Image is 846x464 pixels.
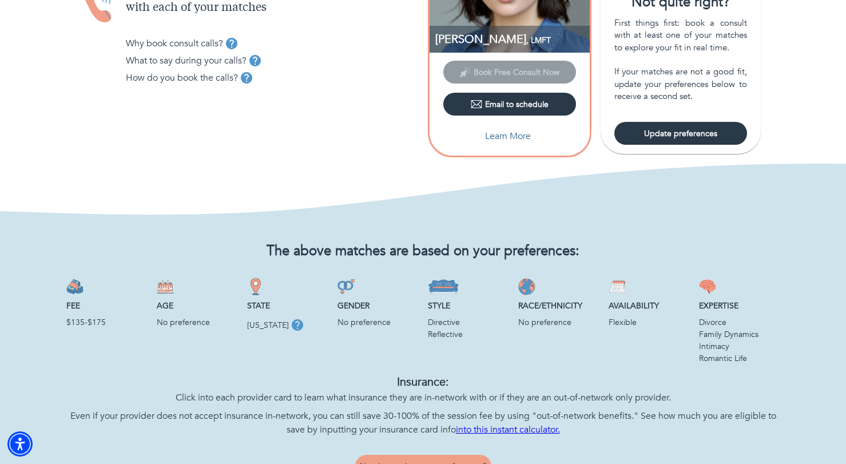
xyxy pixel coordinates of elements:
[518,278,535,295] img: Race/Ethnicity
[471,98,549,110] div: Email to schedule
[435,31,590,47] p: [PERSON_NAME]
[66,243,780,260] h2: The above matches are based on your preferences:
[7,431,33,457] div: Accessibility Menu
[443,66,576,77] span: This provider has not yet shared their calendar link. Please email the provider to schedule
[428,328,509,340] p: Reflective
[238,69,255,86] button: tooltip
[456,423,560,436] a: into this instant calculator.
[66,300,148,312] p: Fee
[619,128,742,139] span: Update preferences
[609,316,690,328] p: Flexible
[485,129,531,143] p: Learn More
[247,278,264,295] img: State
[443,125,576,148] button: Learn More
[699,328,780,340] p: Family Dynamics
[157,300,238,312] p: Age
[518,300,599,312] p: Race/Ethnicity
[126,54,247,68] p: What to say during your calls?
[518,316,599,328] p: No preference
[66,409,780,437] p: Even if your provider does not accept insurance in-network, you can still save 30-100% of the ses...
[609,278,626,295] img: Availability
[614,17,747,103] div: First things first: book a consult with at least one of your matches to explore your fit in real ...
[614,122,747,145] button: Update preferences
[699,300,780,312] p: Expertise
[609,300,690,312] p: Availability
[66,391,780,404] p: Click into each provider card to learn what insurance they are in-network with or if they are an ...
[428,300,509,312] p: Style
[699,340,780,352] p: Intimacy
[126,37,223,50] p: Why book consult calls?
[428,316,509,328] p: Directive
[157,278,174,295] img: Age
[289,316,306,334] button: tooltip
[337,316,419,328] p: No preference
[66,316,148,328] p: $135-$175
[247,319,289,331] p: [US_STATE]
[443,93,576,116] button: Email to schedule
[699,352,780,364] p: Romantic Life
[247,52,264,69] button: tooltip
[223,35,240,52] button: tooltip
[66,278,84,295] img: Fee
[526,35,551,46] span: , LMFT
[126,71,238,85] p: How do you book the calls?
[337,278,355,295] img: Gender
[66,374,780,391] p: Insurance:
[337,300,419,312] p: Gender
[428,278,459,295] img: Style
[157,316,238,328] p: No preference
[247,300,328,312] p: State
[699,278,716,295] img: Expertise
[699,316,780,328] p: Divorce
